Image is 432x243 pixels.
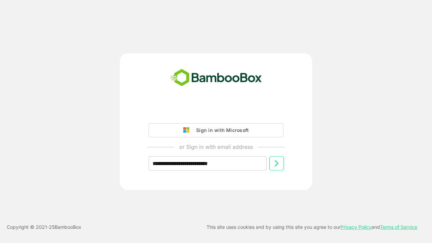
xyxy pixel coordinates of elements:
[193,126,249,135] div: Sign in with Microsoft
[148,123,283,137] button: Sign in with Microsoft
[179,143,253,151] p: or Sign in with email address
[183,127,193,133] img: google
[167,67,266,89] img: bamboobox
[341,224,372,230] a: Privacy Policy
[207,223,417,231] p: This site uses cookies and by using this site you agree to our and
[380,224,417,230] a: Terms of Service
[7,223,81,231] p: Copyright © 2021- 25 BambooBox
[145,104,287,119] iframe: Sign in with Google Button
